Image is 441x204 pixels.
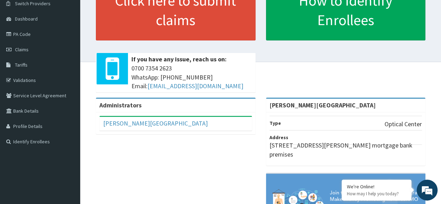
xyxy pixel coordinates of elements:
[385,120,422,129] p: Optical Center
[103,119,208,127] a: [PERSON_NAME][GEOGRAPHIC_DATA]
[15,62,28,68] span: Tariffs
[347,191,406,197] p: How may I help you today?
[114,3,131,20] div: Minimize live chat window
[36,39,117,48] div: Chat with us now
[131,64,252,91] span: 0700 7354 2623 WhatsApp: [PHONE_NUMBER] Email:
[15,46,29,53] span: Claims
[13,35,28,52] img: d_794563401_company_1708531726252_794563401
[269,134,288,141] b: Address
[3,133,133,157] textarea: Type your message and hit 'Enter'
[40,59,96,129] span: We're online!
[269,141,422,159] p: [STREET_ADDRESS][PERSON_NAME] mortgage bank premises
[347,183,406,190] div: We're Online!
[131,55,227,63] b: If you have any issue, reach us on:
[15,0,51,7] span: Switch Providers
[269,101,376,109] strong: [PERSON_NAME][GEOGRAPHIC_DATA]
[15,16,38,22] span: Dashboard
[147,82,243,90] a: [EMAIL_ADDRESS][DOMAIN_NAME]
[99,101,142,109] b: Administrators
[269,120,281,126] b: Type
